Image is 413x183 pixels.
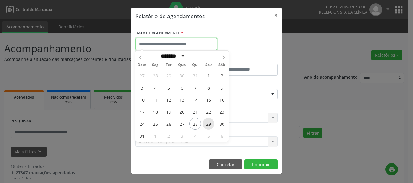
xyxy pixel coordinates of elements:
span: Agosto 17, 2025 [136,106,148,118]
span: Agosto 27, 2025 [176,118,188,130]
span: Agosto 23, 2025 [216,106,228,118]
span: Agosto 16, 2025 [216,94,228,106]
span: Qua [175,63,189,67]
span: Agosto 15, 2025 [203,94,214,106]
span: Agosto 3, 2025 [136,82,148,93]
span: Ter [162,63,175,67]
span: Agosto 7, 2025 [189,82,201,93]
span: Agosto 10, 2025 [136,94,148,106]
span: Agosto 9, 2025 [216,82,228,93]
span: Agosto 13, 2025 [176,94,188,106]
span: Agosto 4, 2025 [149,82,161,93]
label: DATA DE AGENDAMENTO [135,29,183,38]
label: ATÉ [208,54,278,64]
span: Sáb [215,63,229,67]
span: Agosto 11, 2025 [149,94,161,106]
span: Agosto 8, 2025 [203,82,214,93]
button: Cancelar [209,159,242,170]
span: Agosto 22, 2025 [203,106,214,118]
span: Agosto 31, 2025 [136,130,148,142]
span: Agosto 1, 2025 [203,70,214,81]
span: Agosto 28, 2025 [189,118,201,130]
span: Julho 30, 2025 [176,70,188,81]
span: Setembro 1, 2025 [149,130,161,142]
span: Agosto 18, 2025 [149,106,161,118]
span: Setembro 4, 2025 [189,130,201,142]
span: Julho 29, 2025 [163,70,174,81]
span: Sex [202,63,215,67]
span: Julho 28, 2025 [149,70,161,81]
span: Agosto 5, 2025 [163,82,174,93]
span: Agosto 12, 2025 [163,94,174,106]
span: Seg [149,63,162,67]
span: Julho 27, 2025 [136,70,148,81]
span: Agosto 26, 2025 [163,118,174,130]
span: Agosto 2, 2025 [216,70,228,81]
span: Agosto 25, 2025 [149,118,161,130]
span: Agosto 24, 2025 [136,118,148,130]
select: Month [159,53,185,59]
span: Agosto 19, 2025 [163,106,174,118]
span: Qui [189,63,202,67]
span: Setembro 2, 2025 [163,130,174,142]
button: Imprimir [244,159,278,170]
span: Setembro 6, 2025 [216,130,228,142]
span: Agosto 30, 2025 [216,118,228,130]
span: Agosto 21, 2025 [189,106,201,118]
span: Dom [135,63,149,67]
span: Setembro 3, 2025 [176,130,188,142]
span: Agosto 20, 2025 [176,106,188,118]
span: Setembro 5, 2025 [203,130,214,142]
span: Agosto 29, 2025 [203,118,214,130]
h5: Relatório de agendamentos [135,12,205,20]
span: Agosto 6, 2025 [176,82,188,93]
input: Year [185,53,205,59]
span: Julho 31, 2025 [189,70,201,81]
button: Close [270,8,282,23]
span: Agosto 14, 2025 [189,94,201,106]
